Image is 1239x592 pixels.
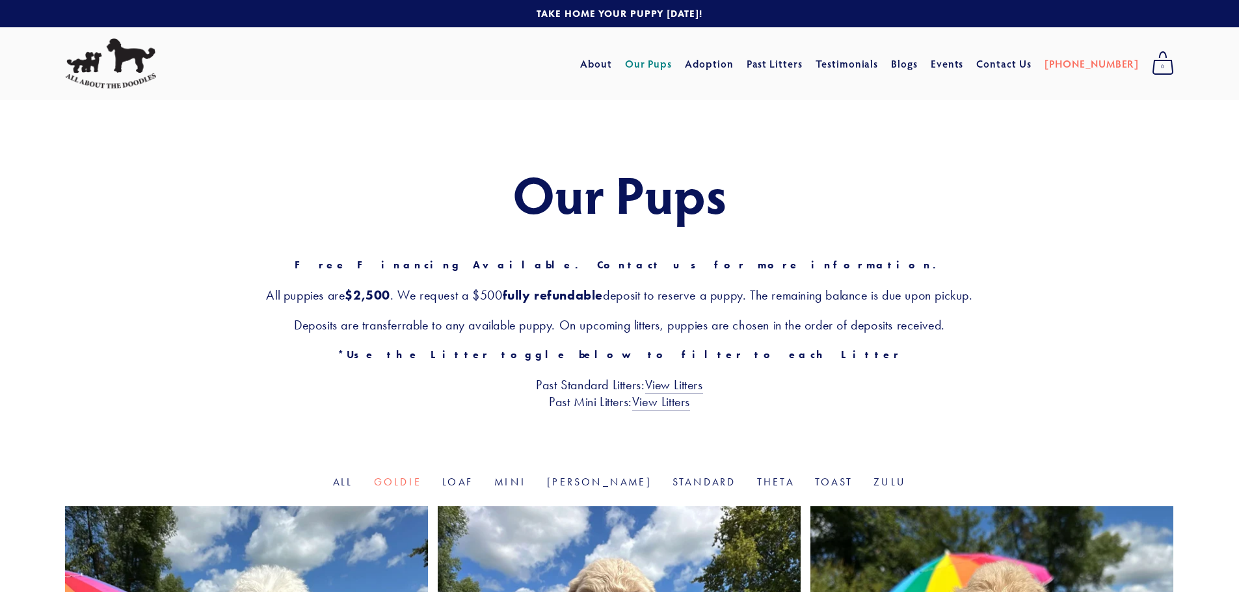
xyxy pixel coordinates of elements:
a: Toast [815,476,853,488]
a: [PERSON_NAME] [547,476,652,488]
a: Mini [494,476,526,488]
a: Loaf [442,476,473,488]
a: Past Litters [747,57,803,70]
h1: Our Pups [65,165,1174,222]
a: Our Pups [625,52,673,75]
img: All About The Doodles [65,38,156,89]
strong: Free Financing Available. Contact us for more information. [295,259,944,271]
span: 0 [1152,58,1174,75]
strong: fully refundable [503,287,604,303]
a: Goldie [374,476,421,488]
h3: All puppies are . We request a $500 deposit to reserve a puppy. The remaining balance is due upon... [65,287,1174,303]
strong: *Use the Litter toggle below to filter to each Litter [338,348,901,361]
a: Testimonials [816,52,879,75]
a: Events [931,52,964,75]
a: All [333,476,353,488]
a: View Litters [632,394,690,411]
a: View Litters [645,377,703,394]
a: Contact Us [976,52,1032,75]
h3: Deposits are transferrable to any available puppy. On upcoming litters, puppies are chosen in the... [65,316,1174,333]
a: About [580,52,612,75]
a: Adoption [685,52,734,75]
h3: Past Standard Litters: Past Mini Litters: [65,376,1174,410]
a: Zulu [873,476,906,488]
a: Standard [673,476,736,488]
a: [PHONE_NUMBER] [1045,52,1139,75]
a: 0 items in cart [1145,47,1180,80]
strong: $2,500 [345,287,390,303]
a: Blogs [891,52,918,75]
a: Theta [757,476,794,488]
